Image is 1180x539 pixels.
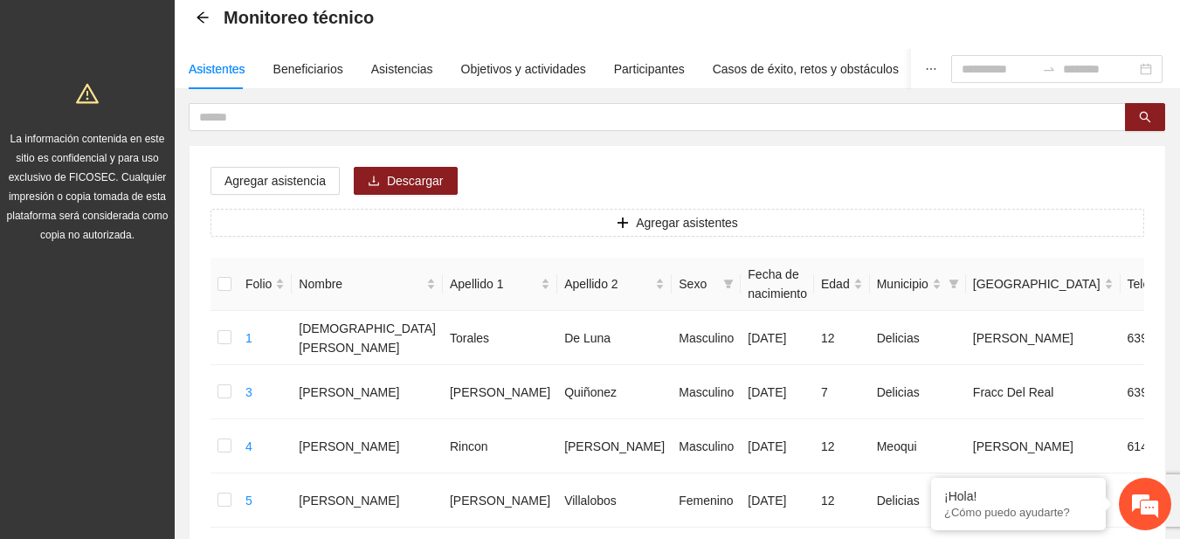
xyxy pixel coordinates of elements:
[443,365,557,419] td: [PERSON_NAME]
[245,274,272,294] span: Folio
[443,311,557,365] td: Torales
[741,473,814,528] td: [DATE]
[741,258,814,311] th: Fecha de nacimiento
[973,274,1101,294] span: [GEOGRAPHIC_DATA]
[966,258,1121,311] th: Colonia
[741,419,814,473] td: [DATE]
[870,311,966,365] td: Delicias
[387,171,444,190] span: Descargar
[1042,62,1056,76] span: to
[911,49,951,89] button: ellipsis
[925,63,937,75] span: ellipsis
[636,213,738,232] span: Agregar asistentes
[1139,111,1151,125] span: search
[966,419,1121,473] td: [PERSON_NAME]
[877,274,928,294] span: Municipio
[7,133,169,241] span: La información contenida en este sitio es confidencial y para uso exclusivo de FICOSEC. Cualquier...
[741,311,814,365] td: [DATE]
[966,365,1121,419] td: Fracc Del Real
[9,356,333,417] textarea: Escriba su mensaje y pulse “Intro”
[196,10,210,25] div: Back
[672,419,741,473] td: Masculino
[292,258,443,311] th: Nombre
[672,473,741,528] td: Femenino
[299,274,423,294] span: Nombre
[557,365,672,419] td: Quiñonez
[814,473,870,528] td: 12
[945,271,963,297] span: filter
[614,59,685,79] div: Participantes
[91,89,293,112] div: Chatee con nosotros ahora
[564,274,652,294] span: Apellido 2
[1125,103,1165,131] button: search
[450,274,537,294] span: Apellido 1
[245,385,252,399] a: 3
[870,473,966,528] td: Delicias
[196,10,210,24] span: arrow-left
[557,311,672,365] td: De Luna
[949,279,959,289] span: filter
[245,439,252,453] a: 4
[292,311,443,365] td: [DEMOGRAPHIC_DATA][PERSON_NAME]
[443,258,557,311] th: Apellido 1
[741,365,814,419] td: [DATE]
[720,271,737,297] span: filter
[870,258,966,311] th: Municipio
[814,365,870,419] td: 7
[557,258,672,311] th: Apellido 2
[966,311,1121,365] td: [PERSON_NAME]
[617,217,629,231] span: plus
[814,419,870,473] td: 12
[966,473,1121,528] td: [GEOGRAPHIC_DATA]
[870,365,966,419] td: Delicias
[443,473,557,528] td: [PERSON_NAME]
[238,258,292,311] th: Folio
[224,3,374,31] span: Monitoreo técnico
[292,419,443,473] td: [PERSON_NAME]
[101,172,241,349] span: Estamos en línea.
[814,311,870,365] td: 12
[245,494,252,508] a: 5
[713,59,899,79] div: Casos de éxito, retos y obstáculos
[245,331,252,345] a: 1
[371,59,433,79] div: Asistencias
[814,258,870,311] th: Edad
[821,274,850,294] span: Edad
[557,419,672,473] td: [PERSON_NAME]
[557,473,672,528] td: Villalobos
[443,419,557,473] td: Rincon
[189,59,245,79] div: Asistentes
[1042,62,1056,76] span: swap-right
[944,506,1093,519] p: ¿Cómo puedo ayudarte?
[210,167,340,195] button: Agregar asistencia
[870,419,966,473] td: Meoqui
[461,59,586,79] div: Objetivos y actividades
[286,9,328,51] div: Minimizar ventana de chat en vivo
[944,489,1093,503] div: ¡Hola!
[210,209,1144,237] button: plusAgregar asistentes
[292,365,443,419] td: [PERSON_NAME]
[292,473,443,528] td: [PERSON_NAME]
[672,311,741,365] td: Masculino
[273,59,343,79] div: Beneficiarios
[679,274,716,294] span: Sexo
[723,279,734,289] span: filter
[76,82,99,105] span: warning
[354,167,458,195] button: downloadDescargar
[672,365,741,419] td: Masculino
[224,171,326,190] span: Agregar asistencia
[368,175,380,189] span: download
